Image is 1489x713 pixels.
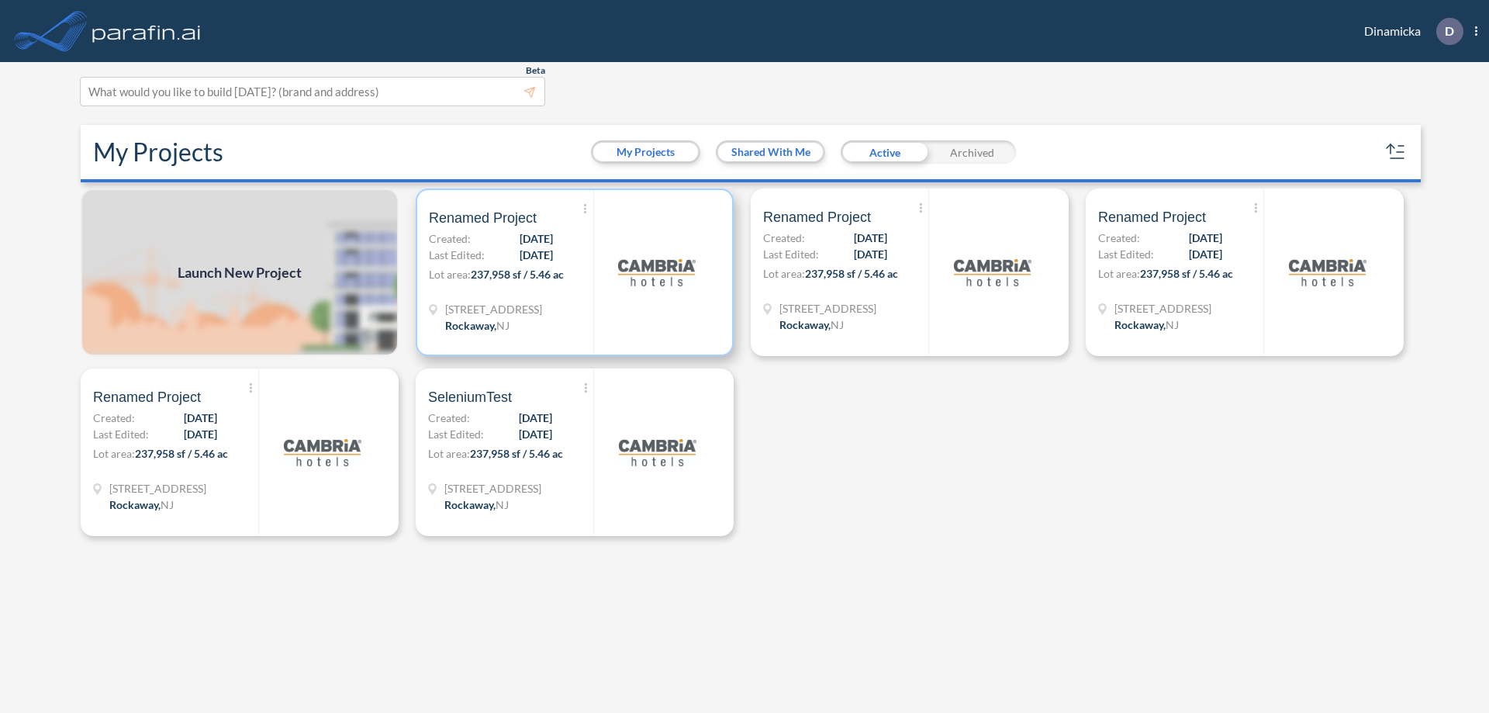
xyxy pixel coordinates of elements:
span: SeleniumTest [428,388,512,407]
span: NJ [496,319,510,332]
span: Last Edited: [1098,246,1154,262]
span: [DATE] [854,246,887,262]
span: Renamed Project [93,388,201,407]
div: Rockaway, NJ [779,317,844,333]
span: [DATE] [184,410,217,426]
span: Launch New Project [178,262,302,283]
span: Lot area: [429,268,471,281]
span: Created: [1098,230,1140,246]
span: NJ [161,498,174,511]
span: Rockaway , [1114,318,1166,331]
span: 321 Mt Hope Ave [1114,300,1211,317]
span: Renamed Project [1098,208,1206,227]
span: 321 Mt Hope Ave [779,300,876,317]
a: Launch New Project [81,189,399,356]
span: 237,958 sf / 5.46 ac [805,267,898,280]
button: Shared With Me [718,143,823,161]
img: logo [619,414,696,491]
button: sort [1384,140,1408,164]
span: Rockaway , [779,318,831,331]
span: NJ [831,318,844,331]
span: [DATE] [854,230,887,246]
button: My Projects [593,143,698,161]
span: [DATE] [1189,246,1222,262]
img: logo [618,234,696,311]
span: 237,958 sf / 5.46 ac [470,447,563,460]
span: [DATE] [520,247,553,263]
span: [DATE] [519,410,552,426]
span: [DATE] [184,426,217,442]
div: Rockaway, NJ [445,317,510,334]
span: Created: [93,410,135,426]
span: Created: [429,230,471,247]
div: Active [841,140,928,164]
span: NJ [496,498,509,511]
span: 237,958 sf / 5.46 ac [471,268,564,281]
span: 237,958 sf / 5.46 ac [135,447,228,460]
div: Dinamicka [1341,18,1477,45]
span: Last Edited: [428,426,484,442]
div: Archived [928,140,1016,164]
div: Rockaway, NJ [1114,317,1179,333]
span: [DATE] [1189,230,1222,246]
span: Renamed Project [429,209,537,227]
p: D [1445,24,1454,38]
span: Beta [526,64,545,77]
span: 321 Mt Hope Ave [445,301,542,317]
div: Rockaway, NJ [444,497,509,513]
span: Last Edited: [429,247,485,263]
span: Lot area: [93,447,135,460]
span: 321 Mt Hope Ave [444,480,541,497]
span: Created: [763,230,805,246]
img: logo [89,16,204,47]
span: Lot area: [1098,267,1140,280]
span: 237,958 sf / 5.46 ac [1140,267,1233,280]
span: Renamed Project [763,208,871,227]
div: Rockaway, NJ [109,497,174,513]
span: Last Edited: [763,246,819,262]
span: 321 Mt Hope Ave [109,480,206,497]
span: NJ [1166,318,1179,331]
span: Created: [428,410,470,426]
img: logo [954,234,1031,311]
span: Lot area: [763,267,805,280]
span: Rockaway , [445,319,496,332]
span: Rockaway , [444,498,496,511]
h2: My Projects [93,137,223,167]
span: Last Edited: [93,426,149,442]
span: Rockaway , [109,498,161,511]
img: logo [1289,234,1366,311]
span: [DATE] [519,426,552,442]
span: [DATE] [520,230,553,247]
span: Lot area: [428,447,470,460]
img: logo [284,414,361,491]
img: add [81,189,399,356]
